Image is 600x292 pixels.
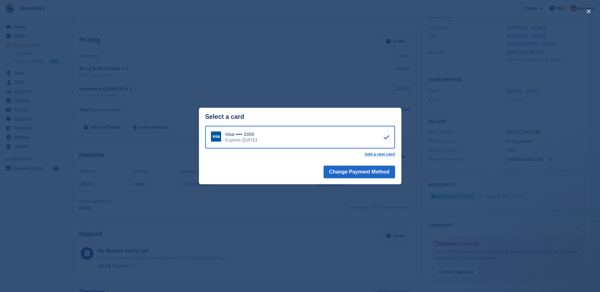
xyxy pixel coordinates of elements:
[584,6,594,16] button: close
[324,166,395,178] button: Change Payment Method
[225,137,257,143] div: Expires [DATE]
[205,113,395,120] div: Select a card
[211,131,221,142] img: Visa Logo
[364,152,395,157] a: Add a new card
[225,131,257,137] div: Visa •••• 3359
